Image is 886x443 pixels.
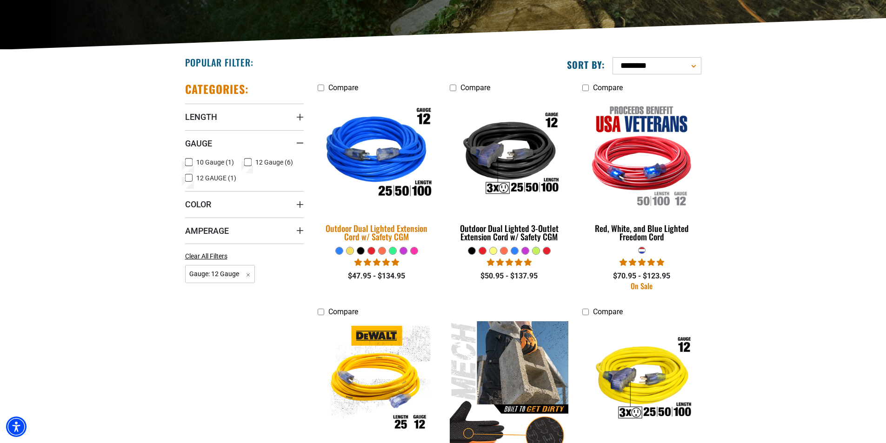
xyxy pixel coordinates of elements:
[593,83,623,92] span: Compare
[318,325,435,432] img: DEWALT Outdoor Dual Lighted Extension Cord
[567,59,605,71] label: Sort by:
[620,258,664,267] span: 4.95 stars
[582,97,701,246] a: Red, White, and Blue Lighted Freedom Cord Red, White, and Blue Lighted Freedom Cord
[6,417,27,437] div: Accessibility Menu
[328,307,358,316] span: Compare
[196,175,236,181] span: 12 GAUGE (1)
[582,282,701,290] div: On Sale
[185,251,231,261] a: Clear All Filters
[255,159,293,165] span: 12 Gauge (6)
[318,224,436,241] div: Outdoor Dual Lighted Extension Cord w/ Safety CGM
[487,258,532,267] span: 4.80 stars
[582,271,701,282] div: $70.95 - $123.95
[582,224,701,241] div: Red, White, and Blue Lighted Freedom Cord
[185,199,211,210] span: Color
[318,97,436,246] a: Outdoor Dual Lighted Extension Cord w/ Safety CGM Outdoor Dual Lighted Extension Cord w/ Safety CGM
[185,218,304,244] summary: Amperage
[593,307,623,316] span: Compare
[328,83,358,92] span: Compare
[185,112,217,122] span: Length
[450,224,568,241] div: Outdoor Dual Lighted 3-Outlet Extension Cord w/ Safety CGM
[354,258,399,267] span: 4.81 stars
[312,95,442,214] img: Outdoor Dual Lighted Extension Cord w/ Safety CGM
[185,82,249,96] h2: Categories:
[185,265,255,283] span: Gauge: 12 Gauge
[185,252,227,260] span: Clear All Filters
[318,271,436,282] div: $47.95 - $134.95
[196,159,234,165] span: 10 Gauge (1)
[185,56,253,68] h2: Popular Filter:
[185,269,255,278] a: Gauge: 12 Gauge
[185,225,229,236] span: Amperage
[450,271,568,282] div: $50.95 - $137.95
[451,101,568,208] img: Outdoor Dual Lighted 3-Outlet Extension Cord w/ Safety CGM
[583,101,700,208] img: Red, White, and Blue Lighted Freedom Cord
[185,138,212,149] span: Gauge
[185,191,304,217] summary: Color
[450,97,568,246] a: Outdoor Dual Lighted 3-Outlet Extension Cord w/ Safety CGM Outdoor Dual Lighted 3-Outlet Extensio...
[583,325,700,432] img: Outdoor Single Lighted 3-Outlet Extension Cord
[460,83,490,92] span: Compare
[185,104,304,130] summary: Length
[185,130,304,156] summary: Gauge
